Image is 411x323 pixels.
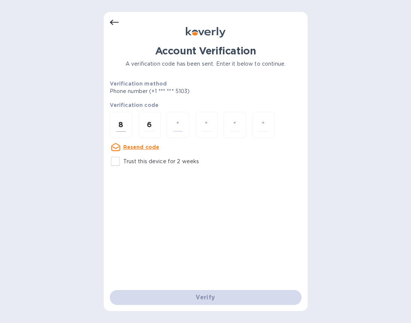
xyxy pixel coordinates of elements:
p: Phone number (+1 *** *** 5103) [110,87,247,95]
u: Resend code [123,144,160,150]
p: Trust this device for 2 weeks [123,158,199,165]
h1: Account Verification [110,45,302,57]
p: A verification code has been sent. Enter it below to continue. [110,60,302,68]
b: Verification method [110,81,167,87]
p: Verification code [110,101,302,109]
